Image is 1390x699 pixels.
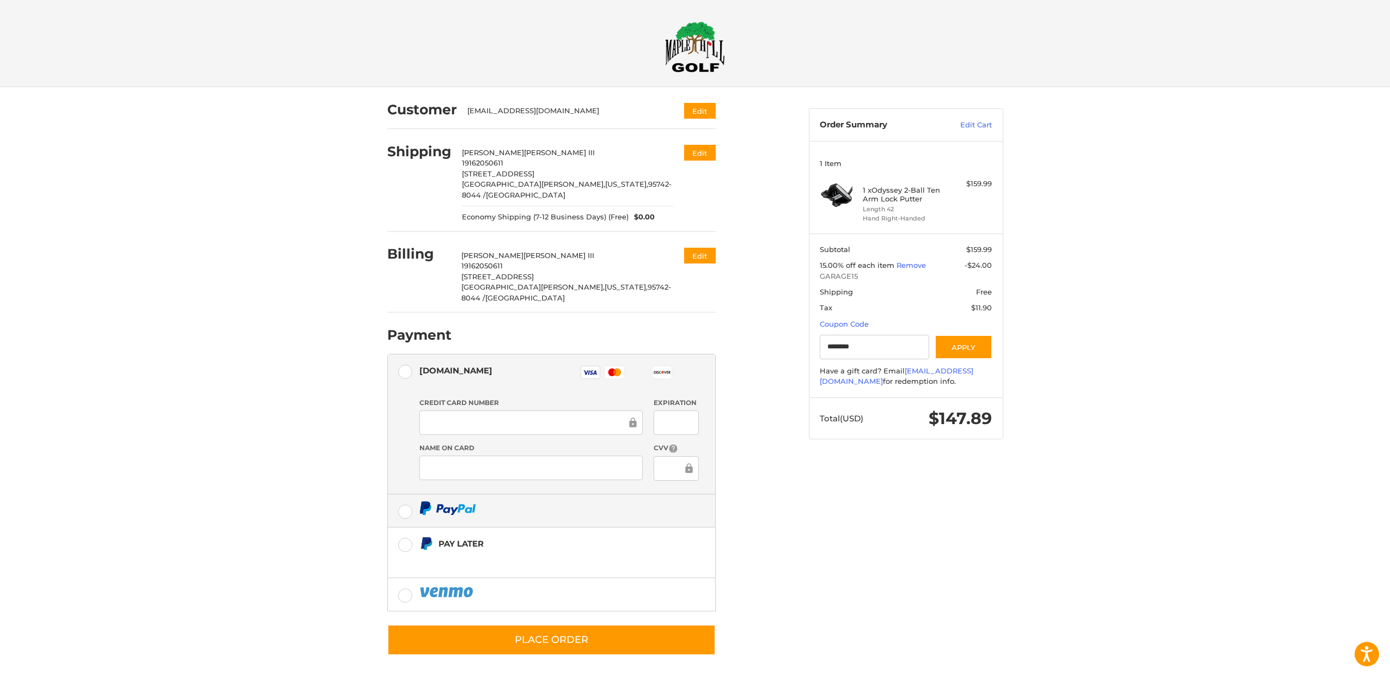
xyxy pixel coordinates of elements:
button: Place Order [387,624,716,655]
label: CVV [654,443,699,453]
img: Pay Later icon [419,537,433,550]
h2: Shipping [387,143,452,160]
img: Maple Hill Golf [665,21,725,72]
span: 95742-8044 / [461,283,671,302]
img: PayPal icon [419,585,475,599]
span: [STREET_ADDRESS] [462,169,534,178]
img: PayPal icon [419,501,476,515]
a: Remove [897,261,926,269]
span: 15.00% off each item [820,261,897,269]
button: Edit [684,103,716,119]
a: Coupon Code [820,320,869,328]
span: [GEOGRAPHIC_DATA][PERSON_NAME], [462,180,605,188]
div: Have a gift card? Email for redemption info. [820,366,992,387]
div: [DOMAIN_NAME] [419,361,492,379]
li: Length 42 [863,205,946,214]
iframe: PayPal Message 1 [419,555,647,565]
span: -$24.00 [965,261,992,269]
span: $147.89 [929,408,992,428]
label: Name on Card [419,443,643,453]
span: [PERSON_NAME] [462,148,524,157]
span: $11.90 [971,303,992,312]
span: $159.99 [966,245,992,254]
span: Subtotal [820,245,850,254]
button: Apply [935,335,992,359]
h4: 1 x Odyssey 2-Ball Ten Arm Lock Putter [863,186,946,204]
span: 19162050611 [461,261,503,270]
span: [PERSON_NAME] [461,251,523,260]
div: [EMAIL_ADDRESS][DOMAIN_NAME] [467,106,663,116]
input: Gift Certificate or Coupon Code [820,335,929,359]
span: Total (USD) [820,413,863,424]
li: Hand Right-Handed [863,214,946,223]
label: Credit Card Number [419,398,643,408]
div: Pay Later [438,535,647,553]
span: [US_STATE], [605,283,648,291]
h2: Billing [387,246,451,262]
span: $0.00 [629,212,655,223]
span: 95742-8044 / [462,180,672,199]
span: [GEOGRAPHIC_DATA] [485,293,565,302]
span: [US_STATE], [605,180,648,188]
span: [GEOGRAPHIC_DATA] [486,191,565,199]
span: Shipping [820,287,853,296]
h2: Customer [387,101,457,118]
div: $159.99 [949,179,992,189]
span: Tax [820,303,832,312]
span: GARAGE15 [820,271,992,282]
span: [GEOGRAPHIC_DATA][PERSON_NAME], [461,283,605,291]
span: Economy Shipping (7-12 Business Days) (Free) [462,212,629,223]
span: Free [976,287,992,296]
h3: Order Summary [820,120,937,131]
h2: Payment [387,327,452,344]
span: 19162050611 [462,158,503,167]
iframe: Google Customer Reviews [1300,670,1390,699]
label: Expiration [654,398,699,408]
span: [PERSON_NAME] III [524,148,595,157]
button: Edit [684,145,716,161]
h3: 1 Item [820,159,992,168]
a: Edit Cart [937,120,992,131]
span: [PERSON_NAME] III [523,251,594,260]
button: Edit [684,248,716,263]
span: [STREET_ADDRESS] [461,272,534,281]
